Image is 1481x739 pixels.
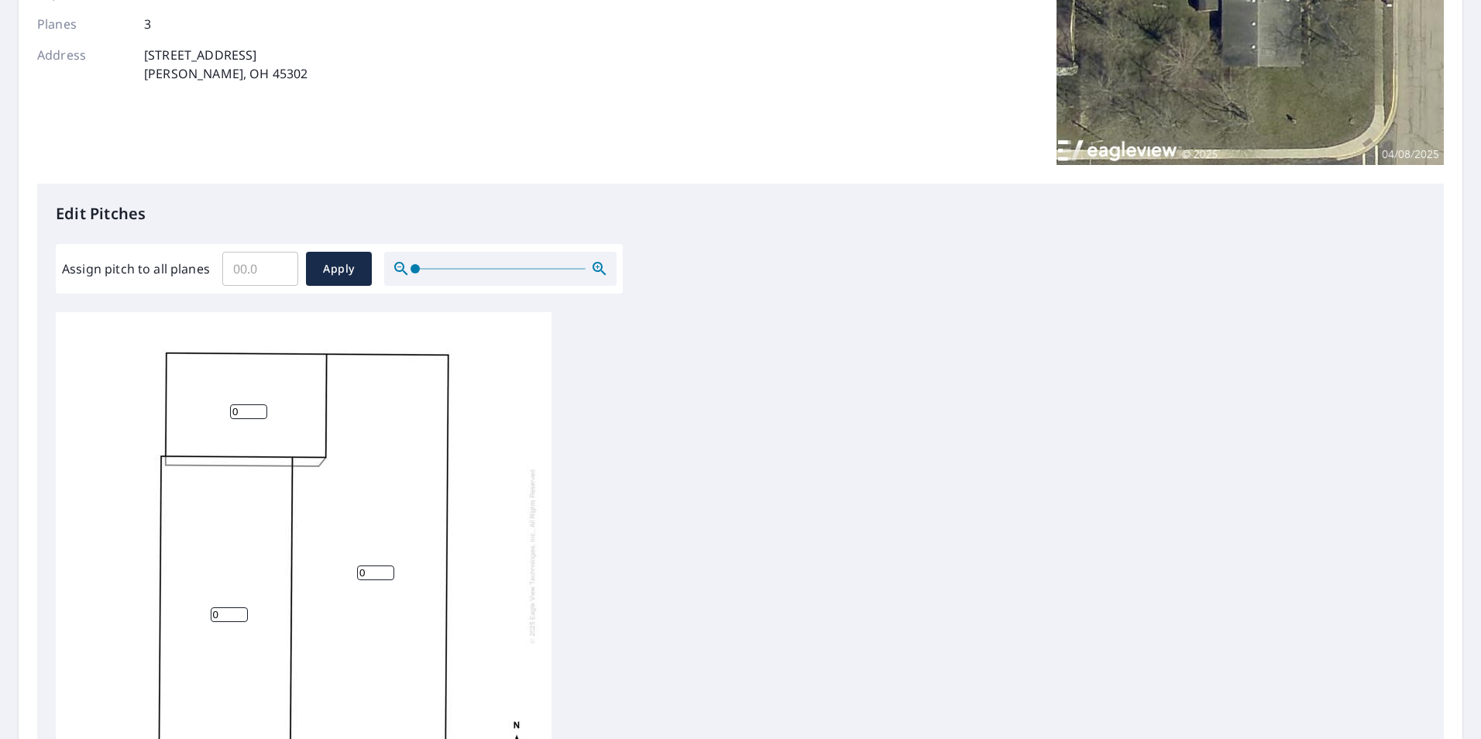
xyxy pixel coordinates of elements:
[222,247,298,290] input: 00.0
[56,202,1425,225] p: Edit Pitches
[37,46,130,83] p: Address
[62,260,210,278] label: Assign pitch to all planes
[306,252,372,286] button: Apply
[144,15,151,33] p: 3
[37,15,130,33] p: Planes
[144,46,308,83] p: [STREET_ADDRESS] [PERSON_NAME], OH 45302
[318,260,359,279] span: Apply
